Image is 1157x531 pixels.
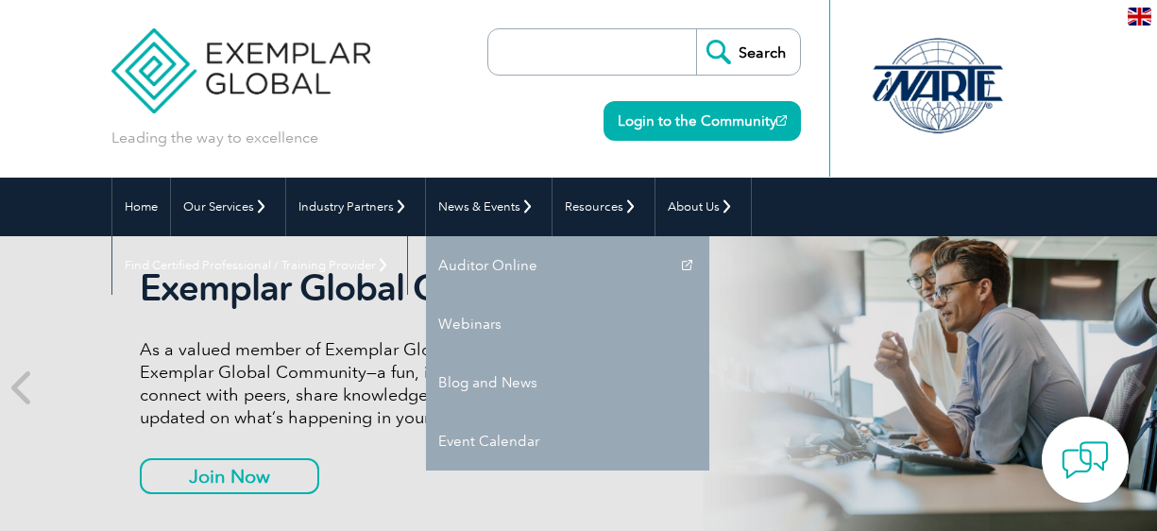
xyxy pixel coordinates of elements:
a: About Us [655,178,751,236]
img: open_square.png [776,115,787,126]
a: Industry Partners [286,178,425,236]
a: Login to the Community [604,101,801,141]
a: Auditor Online [426,236,709,295]
a: Blog and News [426,353,709,412]
a: Webinars [426,295,709,353]
a: Our Services [171,178,285,236]
a: Resources [553,178,655,236]
img: en [1128,8,1151,26]
a: Home [112,178,170,236]
a: Find Certified Professional / Training Provider [112,236,407,295]
a: News & Events [426,178,552,236]
p: As a valued member of Exemplar Global, we invite you to join the Exemplar Global Community—a fun,... [140,338,720,429]
a: Join Now [140,458,319,494]
input: Search [696,29,800,75]
a: Event Calendar [426,412,709,471]
img: contact-chat.png [1062,437,1109,484]
p: Leading the way to excellence [111,128,318,148]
